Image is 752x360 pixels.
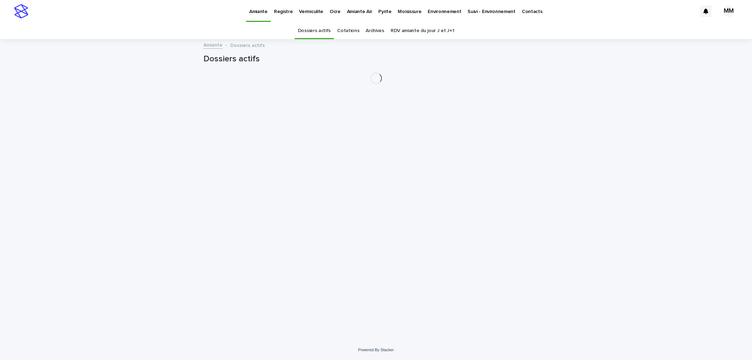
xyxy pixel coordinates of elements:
a: Archives [366,23,384,39]
a: Dossiers actifs [298,23,331,39]
a: Amiante [203,41,222,49]
a: Powered By Stacker [358,348,394,352]
a: RDV amiante du jour J et J+1 [391,23,454,39]
a: Cotations [337,23,359,39]
div: MM [723,6,734,17]
h1: Dossiers actifs [203,54,549,64]
img: stacker-logo-s-only.png [14,4,28,18]
p: Dossiers actifs [230,41,265,49]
